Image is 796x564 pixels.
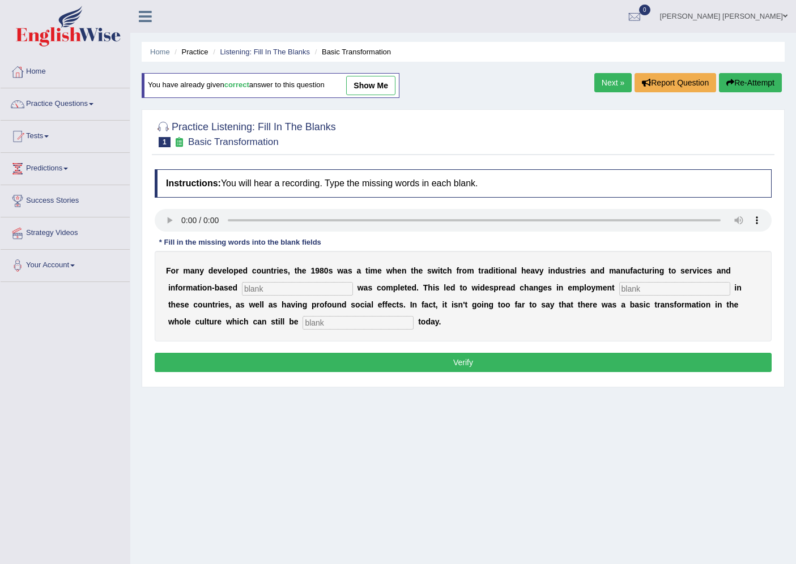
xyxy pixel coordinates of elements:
b: c [252,266,257,275]
b: g [472,300,477,309]
b: e [603,283,607,292]
b: a [287,300,291,309]
b: e [704,266,708,275]
b: e [255,300,259,309]
b: h [428,283,433,292]
b: I [410,300,412,309]
b: a [567,300,571,309]
b: t [212,300,215,309]
b: p [493,283,499,292]
b: y [591,283,595,292]
b: h [282,300,287,309]
b: s [489,283,494,292]
b: m [467,266,474,275]
b: d [450,283,456,292]
b: t [496,266,499,275]
b: m [386,283,393,292]
b: o [229,266,234,275]
b: h [297,266,302,275]
b: i [556,283,559,292]
b: i [364,300,367,309]
b: a [546,300,550,309]
b: s [283,266,288,275]
input: blank [303,316,414,330]
b: r [317,300,320,309]
b: u [203,300,208,309]
b: l [227,266,229,275]
b: t [411,266,414,275]
div: * Fill in the missing words into the blank fields [155,237,326,248]
b: 0 [324,266,329,275]
li: Basic Transformation [312,46,391,57]
b: v [535,266,539,275]
b: ' [463,300,465,309]
b: i [493,266,496,275]
b: f [385,300,388,309]
b: s [399,300,403,309]
b: a [717,266,721,275]
b: i [697,266,699,275]
b: i [295,300,297,309]
b: g [303,300,308,309]
b: . [416,283,419,292]
a: show me [346,76,395,95]
b: n [505,266,510,275]
b: t [569,266,572,275]
b: p [233,266,239,275]
b: s [180,300,185,309]
b: v [692,266,697,275]
b: r [274,266,276,275]
b: p [579,283,584,292]
b: e [388,300,392,309]
b: u [644,266,649,275]
b: c [520,283,524,292]
b: m [371,266,377,275]
b: s [225,300,229,309]
b: r [176,266,178,275]
b: t [365,266,368,275]
button: Verify [155,353,772,372]
b: t [612,283,615,292]
b: e [213,266,218,275]
b: b [215,283,220,292]
b: a [590,266,595,275]
b: d [233,283,238,292]
b: g [538,283,543,292]
b: w [386,266,393,275]
b: r [481,266,484,275]
b: i [734,283,737,292]
b: o [671,266,676,275]
h4: You will hear a recording. Type the missing words in each blank. [155,169,772,198]
b: t [397,300,399,309]
b: c [637,266,642,275]
b: o [476,300,482,309]
b: h [521,266,526,275]
b: r [572,266,574,275]
a: Success Stories [1,185,130,213]
input: blank [619,282,730,296]
b: e [685,266,689,275]
b: v [218,266,222,275]
b: 1 [310,266,315,275]
b: a [506,283,510,292]
b: e [222,266,227,275]
b: m [595,283,602,292]
b: s [368,283,372,292]
b: s [427,266,432,275]
b: n [207,283,212,292]
b: a [616,266,620,275]
b: n [337,300,342,309]
b: e [378,300,382,309]
b: d [243,266,248,275]
b: l [262,300,264,309]
b: a [356,266,361,275]
b: n [595,266,600,275]
b: w [249,300,255,309]
b: e [239,266,243,275]
b: e [176,300,180,309]
b: s [435,283,440,292]
b: s [224,283,228,292]
b: e [407,283,412,292]
b: l [259,300,262,309]
b: n [402,266,407,275]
